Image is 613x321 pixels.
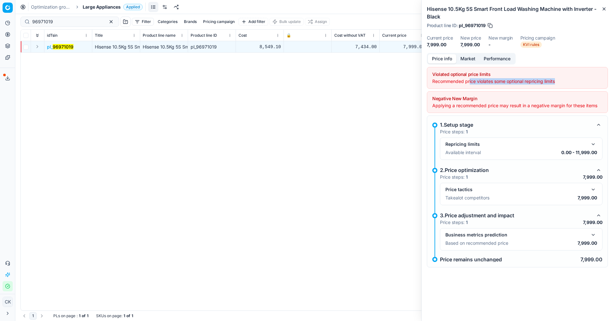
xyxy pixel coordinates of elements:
dt: Pricing campaign [520,36,555,40]
span: pl_96971019 [459,22,486,29]
div: pl_96971019 [191,44,233,50]
button: Bulk update [269,18,304,26]
button: Add filter [238,18,268,26]
button: Market [456,54,480,63]
p: 7,999.00 [583,219,602,226]
dd: - [488,41,513,48]
button: Expand [34,43,41,50]
button: Go to previous page [20,312,28,320]
strong: 1 [87,313,88,318]
p: Available interval [445,149,481,156]
strong: 1 [466,220,468,225]
a: Optimization groups [31,4,72,10]
button: Pricing campaign [201,18,237,26]
span: Cost without VAT [334,33,366,38]
span: SKUs on page : [96,313,122,318]
nav: pagination [20,312,46,320]
input: Search by SKU or title [32,19,102,25]
span: idTsin [47,33,57,38]
div: 8,549.10 [238,44,281,50]
button: Assign [305,18,330,26]
h2: Hisense 10.5Kg 5S Smart Front Load Washing Machine with Inverter - Black [427,5,608,20]
div: Business metrics prediction [445,232,587,238]
span: Large AppliancesApplied [83,4,143,10]
p: 7,999.00 [578,195,597,201]
span: Product line ID [191,33,217,38]
dt: New price [460,36,481,40]
p: Price steps: [440,129,468,135]
p: Price steps: [440,174,468,180]
span: Hisense 10.5Kg 5S Smart Front Load Washing Machine with Inverter - Black [95,44,253,49]
div: 7,434.00 [334,44,377,50]
span: 🔒 [286,33,291,38]
div: 7,999.00 [382,44,425,50]
button: 1 [29,312,37,320]
strong: of [126,313,130,318]
span: Cost [238,33,247,38]
div: 3.Price adjustment and impact [440,212,592,219]
div: Repricing limits [445,141,587,147]
p: Price steps: [440,219,468,226]
div: Hisense 10.5Kg 5S Smart Front Load Washing Machine with Inverter - Black [143,44,185,50]
button: pl_96971019 [47,44,73,50]
strong: 1 [466,129,468,134]
button: Expand all [34,32,41,39]
mark: 96971019 [53,44,73,49]
span: Product line ID : [427,23,458,28]
p: 7,999.00 [578,240,597,246]
p: 7,999.00 [583,174,602,180]
dd: 7,999.00 [427,41,453,48]
nav: breadcrumb [31,4,143,10]
span: CK [3,297,12,307]
span: Title [95,33,103,38]
strong: 1 [466,174,468,180]
button: Brands [181,18,199,26]
span: pl_ [47,44,73,50]
span: Product line name [143,33,176,38]
div: 2.Price optimization [440,166,592,174]
dd: 7,999.00 [460,41,481,48]
strong: of [82,313,86,318]
dt: New margin [488,36,513,40]
span: Applied [123,4,143,10]
p: Takealot competitors [445,195,489,201]
div: 1.Setup stage [440,121,592,129]
strong: 1 [124,313,125,318]
p: Based on recommended price [445,240,508,246]
dt: Current price [427,36,453,40]
div: Price tactics [445,186,587,193]
span: Large Appliances [83,4,121,10]
button: Categories [155,18,180,26]
p: 7,999.00 [580,257,602,262]
span: KVI rules [520,41,542,48]
p: 0.00 - 11,999.00 [561,149,597,156]
button: Price info [428,54,456,63]
div: : [53,313,88,318]
span: PLs on page [53,313,75,318]
button: CK [3,297,13,307]
div: Recommended price violates some optional repricing limits [432,78,602,85]
button: Filter [132,18,154,26]
strong: 1 [132,313,133,318]
span: Current price [382,33,406,38]
button: Performance [480,54,515,63]
div: Violated optional price limits [432,71,602,78]
button: Go to next page [38,312,46,320]
div: Applying a recommended price may result in a negative margin for these items [432,102,602,109]
p: Price remains unchanged [440,257,502,262]
div: Negative New Margin [432,95,602,102]
strong: 1 [79,313,80,318]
